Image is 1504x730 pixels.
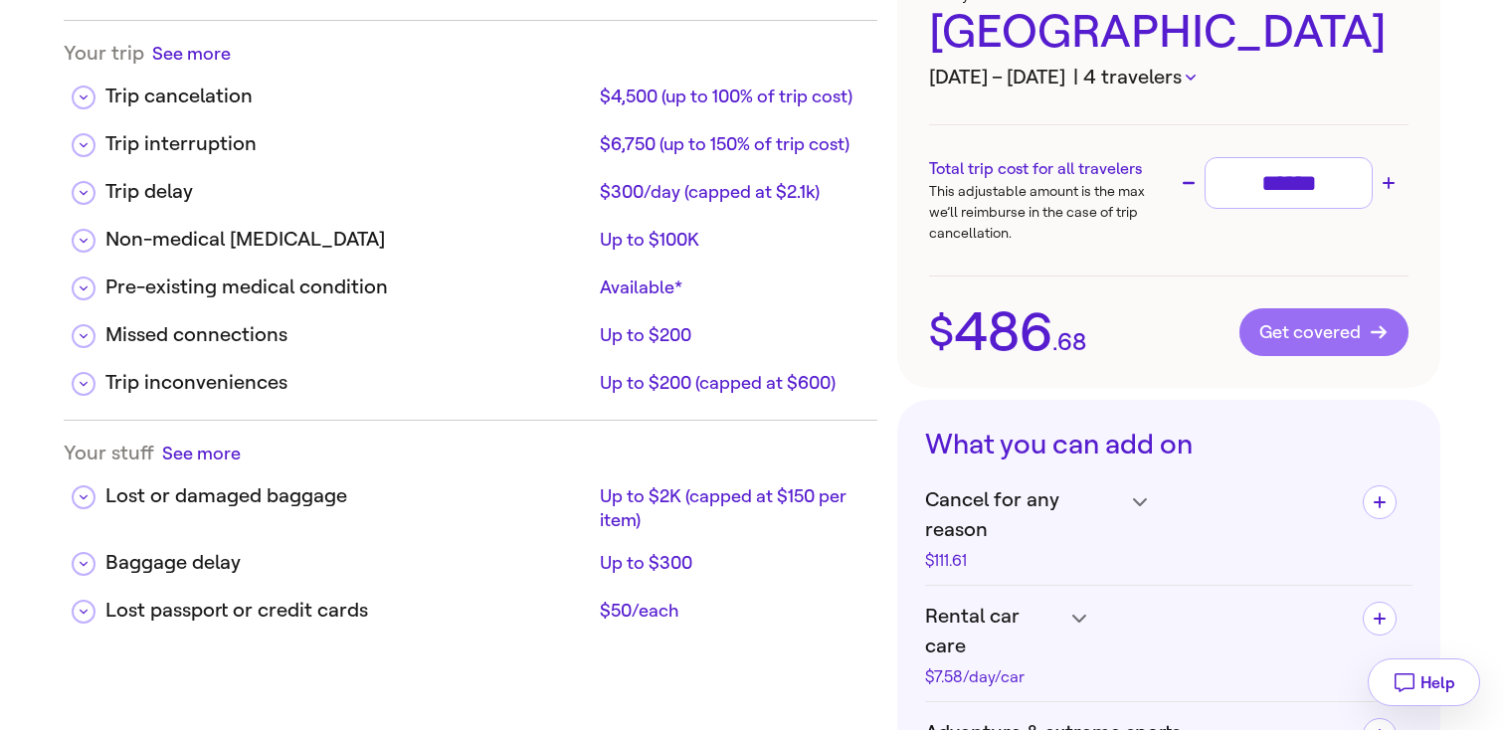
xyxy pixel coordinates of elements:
[1057,330,1086,354] span: 68
[600,323,861,347] div: Up to $200
[1377,171,1401,195] button: Increase trip cost
[105,225,592,255] div: Non-medical [MEDICAL_DATA]
[105,82,592,111] div: Trip cancelation
[963,667,1025,686] span: /day/car
[929,63,1409,92] h3: [DATE] – [DATE]
[64,352,877,400] div: Trip inconveniencesUp to $200 (capped at $600)
[162,441,241,465] button: See more
[600,228,861,252] div: Up to $100K
[64,465,877,532] div: Lost or damaged baggageUp to $2K (capped at $150 per item)
[929,157,1169,181] h3: Total trip cost for all travelers
[600,132,861,156] div: $6,750 (up to 150% of trip cost)
[1259,322,1389,342] span: Get covered
[925,485,1347,569] h4: Cancel for any reason$111.61
[64,580,877,628] div: Lost passport or credit cards$50/each
[105,481,592,511] div: Lost or damaged baggage
[929,311,954,353] span: $
[600,180,861,204] div: $300/day (capped at $2.1k)
[64,441,877,465] div: Your stuff
[1368,658,1480,706] button: Help
[1052,330,1057,354] span: .
[64,209,877,257] div: Non-medical [MEDICAL_DATA]Up to $100K
[600,275,861,299] div: Available*
[1214,166,1364,201] input: Trip cost
[64,161,877,209] div: Trip delay$300/day (capped at $2.1k)
[64,66,877,113] div: Trip cancelation$4,500 (up to 100% of trip cost)
[152,41,231,66] button: See more
[64,304,877,352] div: Missed connectionsUp to $200
[1239,308,1409,356] button: Get covered
[64,257,877,304] div: Pre-existing medical conditionAvailable*
[105,596,592,626] div: Lost passport or credit cards
[1420,673,1455,692] span: Help
[925,428,1412,461] h3: What you can add on
[600,551,861,575] div: Up to $300
[1363,485,1397,519] button: Add Cancel for any reason
[64,532,877,580] div: Baggage delayUp to $300
[105,368,592,398] div: Trip inconveniences
[925,553,1122,569] div: $111.61
[929,3,1409,63] div: [GEOGRAPHIC_DATA]
[1073,63,1196,92] button: | 4 travelers
[600,85,861,108] div: $4,500 (up to 100% of trip cost)
[105,129,592,159] div: Trip interruption
[105,273,592,302] div: Pre-existing medical condition
[1177,171,1201,195] button: Decrease trip cost
[925,669,1062,685] div: $7.58
[1363,602,1397,636] button: Add Rental car care
[105,320,592,350] div: Missed connections
[600,484,861,532] div: Up to $2K (capped at $150 per item)
[954,305,1052,359] span: 486
[925,602,1347,685] h4: Rental car care$7.58/day/car
[64,113,877,161] div: Trip interruption$6,750 (up to 150% of trip cost)
[925,485,1122,545] span: Cancel for any reason
[929,181,1169,244] p: This adjustable amount is the max we’ll reimburse in the case of trip cancellation.
[105,548,592,578] div: Baggage delay
[600,371,861,395] div: Up to $200 (capped at $600)
[64,41,877,66] div: Your trip
[600,599,861,623] div: $50/each
[925,602,1062,661] span: Rental car care
[105,177,592,207] div: Trip delay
